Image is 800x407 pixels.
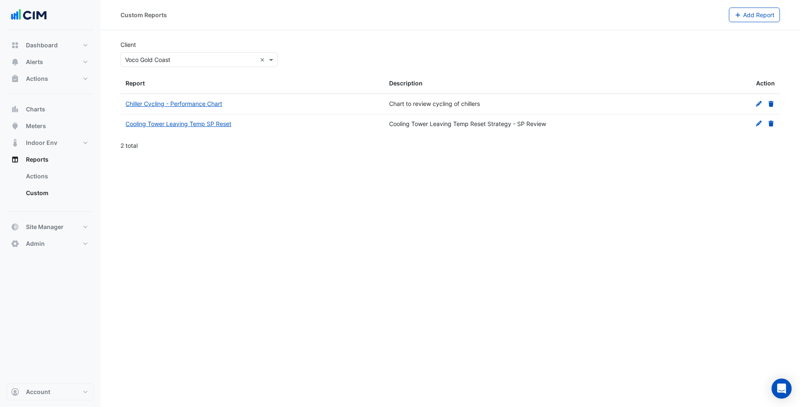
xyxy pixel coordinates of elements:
[121,40,136,49] label: Client
[26,58,43,66] span: Alerts
[7,384,94,400] button: Account
[26,122,46,130] span: Meters
[19,185,94,201] a: Custom
[26,155,49,164] span: Reports
[26,41,58,49] span: Dashboard
[26,240,45,248] span: Admin
[11,139,19,147] app-icon: Indoor Env
[389,80,423,87] span: Description
[767,120,775,127] a: Delete
[121,135,780,156] div: 2 total
[11,223,19,231] app-icon: Site Manager
[26,105,45,113] span: Charts
[755,100,763,107] a: Edit
[121,10,167,19] div: Custom Reports
[7,118,94,134] button: Meters
[11,58,19,66] app-icon: Alerts
[126,120,231,127] a: Cooling Tower Leaving Temp SP Reset
[7,134,94,151] button: Indoor Env
[260,55,267,64] span: Clear
[7,219,94,235] button: Site Manager
[7,235,94,252] button: Admin
[11,105,19,113] app-icon: Charts
[126,80,145,87] span: Report
[7,54,94,70] button: Alerts
[26,223,64,231] span: Site Manager
[767,100,775,107] a: Delete
[7,101,94,118] button: Charts
[389,99,643,109] div: Chart to review cycling of chillers
[26,139,57,147] span: Indoor Env
[7,151,94,168] button: Reports
[11,155,19,164] app-icon: Reports
[26,388,50,396] span: Account
[11,41,19,49] app-icon: Dashboard
[19,168,94,185] a: Actions
[389,119,643,129] div: Cooling Tower Leaving Temp Reset Strategy - SP Review
[756,79,775,88] span: Action
[11,75,19,83] app-icon: Actions
[7,70,94,87] button: Actions
[11,122,19,130] app-icon: Meters
[755,120,763,127] a: Edit
[7,37,94,54] button: Dashboard
[126,100,222,107] a: Chiller Cycling - Performance Chart
[743,11,774,18] span: Add Report
[11,240,19,248] app-icon: Admin
[772,379,792,399] div: Open Intercom Messenger
[7,168,94,205] div: Reports
[26,75,48,83] span: Actions
[729,8,780,22] button: Add Report
[10,7,48,23] img: Company Logo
